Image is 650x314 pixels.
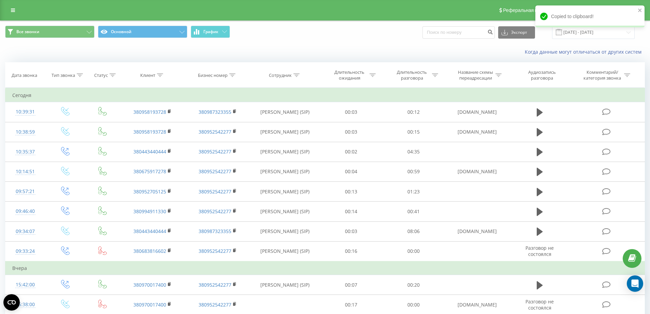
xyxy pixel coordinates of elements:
td: 00:41 [382,202,445,221]
div: Дата звонка [12,72,37,78]
span: Реферальная программа [503,8,559,13]
td: 00:14 [320,202,382,221]
td: [PERSON_NAME] (SIP) [250,221,320,241]
div: 15:42:00 [12,278,39,291]
td: [PERSON_NAME] (SIP) [250,275,320,295]
a: 380952542277 [199,282,231,288]
td: [DOMAIN_NAME] [445,221,509,241]
a: 380675917278 [133,168,166,175]
td: [PERSON_NAME] (SIP) [250,102,320,122]
button: Все звонки [5,26,95,38]
a: 380952542277 [199,208,231,215]
div: 15:38:00 [12,298,39,311]
span: Разговор не состоялся [525,298,554,311]
td: 00:04 [320,162,382,181]
td: 00:03 [320,221,382,241]
div: Сотрудник [269,72,292,78]
button: close [638,8,642,14]
td: Вчера [5,261,645,275]
td: 00:15 [382,122,445,142]
div: 09:33:24 [12,245,39,258]
a: 380994911330 [133,208,166,215]
input: Поиск по номеру [422,26,495,39]
div: 10:35:37 [12,145,39,159]
div: Статус [94,72,108,78]
div: 10:14:51 [12,165,39,178]
div: Клиент [140,72,155,78]
a: 380987323355 [199,228,231,234]
a: 380987323355 [199,109,231,115]
td: [PERSON_NAME] (SIP) [250,142,320,162]
div: Copied to clipboard! [535,5,645,27]
td: 01:23 [382,182,445,202]
td: 00:02 [320,142,382,162]
span: График [203,29,218,34]
td: [PERSON_NAME] (SIP) [250,122,320,142]
button: График [191,26,230,38]
button: Экспорт [498,26,535,39]
td: 00:03 [320,122,382,142]
div: Бизнес номер [198,72,228,78]
div: 10:39:31 [12,105,39,119]
div: Комментарий/категория звонка [582,69,622,81]
td: [PERSON_NAME] (SIP) [250,162,320,181]
a: 380952542277 [199,168,231,175]
div: 09:46:40 [12,205,39,218]
div: Open Intercom Messenger [627,275,643,292]
a: 380970017400 [133,301,166,308]
a: 380958193728 [133,128,166,135]
td: 00:16 [320,241,382,261]
a: Когда данные могут отличаться от других систем [525,49,645,55]
td: 00:13 [320,182,382,202]
td: 00:59 [382,162,445,181]
div: 09:34:07 [12,225,39,238]
td: [DOMAIN_NAME] [445,122,509,142]
span: Все звонки [16,29,39,35]
a: 380952542277 [199,248,231,254]
td: 00:07 [320,275,382,295]
td: 00:20 [382,275,445,295]
div: 09:57:21 [12,185,39,198]
a: 380958193728 [133,109,166,115]
a: 380952542277 [199,128,231,135]
div: Аудиозапись разговора [520,69,564,81]
td: [DOMAIN_NAME] [445,162,509,181]
span: Разговор не состоялся [525,245,554,257]
button: Open CMP widget [3,294,20,311]
div: Тип звонка [52,72,75,78]
td: 00:03 [320,102,382,122]
a: 380952542277 [199,188,231,195]
a: 380970017400 [133,282,166,288]
div: Длительность ожидания [331,69,368,81]
a: 380952705125 [133,188,166,195]
td: 08:06 [382,221,445,241]
a: 380952542277 [199,301,231,308]
button: Основной [98,26,187,38]
div: Название схемы переадресации [457,69,494,81]
div: Длительность разговора [394,69,430,81]
td: 00:12 [382,102,445,122]
a: 380443440444 [133,148,166,155]
td: 04:35 [382,142,445,162]
div: 10:38:59 [12,125,39,139]
a: 380952542277 [199,148,231,155]
a: 380443440444 [133,228,166,234]
td: [PERSON_NAME] (SIP) [250,202,320,221]
td: [DOMAIN_NAME] [445,102,509,122]
td: Сегодня [5,88,645,102]
td: [PERSON_NAME] (SIP) [250,241,320,261]
a: 380683816602 [133,248,166,254]
td: [PERSON_NAME] (SIP) [250,182,320,202]
td: 00:00 [382,241,445,261]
